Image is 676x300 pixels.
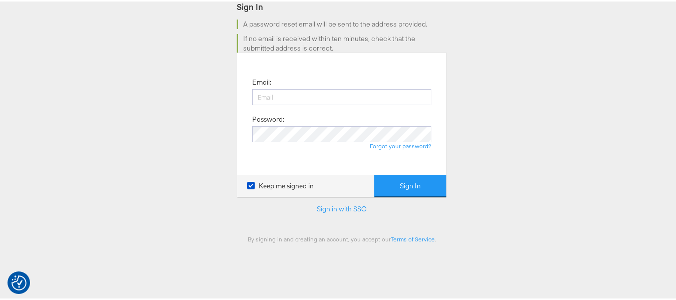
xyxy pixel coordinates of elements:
a: Sign in with SSO [317,203,367,212]
a: Forgot your password? [370,141,431,148]
button: Sign In [374,173,446,196]
img: Revisit consent button [12,274,27,289]
button: Consent Preferences [12,274,27,289]
a: Terms of Service [391,234,435,241]
div: If no email is received within ten minutes, check that the submitted address is correct. [237,33,447,51]
div: A password reset email will be sent to the address provided. [237,18,447,28]
label: Password: [252,113,284,123]
div: By signing in and creating an account, you accept our . [237,234,447,241]
input: Email [252,88,431,104]
label: Keep me signed in [247,180,314,189]
label: Email: [252,76,271,86]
